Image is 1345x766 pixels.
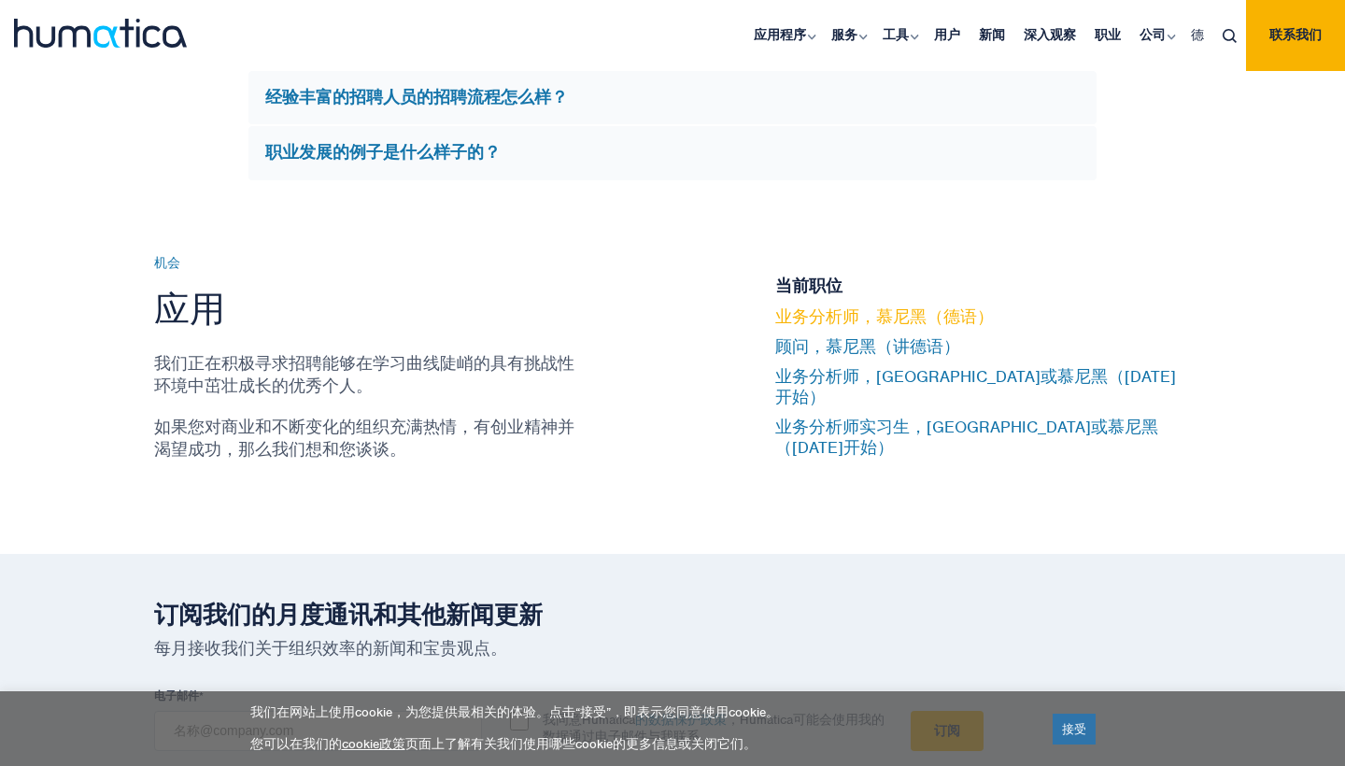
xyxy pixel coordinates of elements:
a: cookie政策 [342,736,405,752]
p: 我们正在积极寻求招聘能够在学习曲线陡峭的具有挑战性环境中茁壮成长的优秀个人。 [154,352,588,397]
h6: 机会 [154,256,588,272]
a: 业务分析师，[GEOGRAPHIC_DATA]或慕尼黑（[DATE]开始） [775,366,1176,407]
h2: 应用 [154,286,588,333]
span: 德 [1191,27,1204,43]
span: 电子邮件 [154,688,199,703]
a: 接受 [1053,714,1096,745]
a: 业务分析师，慕尼黑（德语） [775,306,994,327]
h5: 经验丰富的招聘人员的招聘流程怎么样？ [265,88,1080,108]
a: 顾问，慕尼黑（讲德语） [775,336,960,357]
h2: 订阅我们的月度通讯和其他新闻更新 [154,601,1191,630]
p: 如果您对商业和不断变化的组织充满热情，有创业精神并渴望成功，那么我们想和您谈谈。 [154,416,588,461]
h5: 当前职位 [775,277,1191,297]
p: 每月接收我们关于组织效率的新闻和宝贵观点。 [154,637,1191,660]
img: 搜索_图标 [1223,29,1237,43]
img: 商标 [14,19,187,48]
a: 业务分析师实习生，[GEOGRAPHIC_DATA]或慕尼黑（[DATE]开始） [775,417,1158,458]
h5: 职业发展的例子是什么样子的？ [265,143,1080,163]
p: 我们在网站上使用cookie，为您提供最相关的体验。点击“接受”，即表示您同意使用cookie。 [250,704,1029,721]
p: 您可以在我们的 页面上 了解有关我们使用哪些cookie的更多信息或关闭它们 。 [250,736,1029,753]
